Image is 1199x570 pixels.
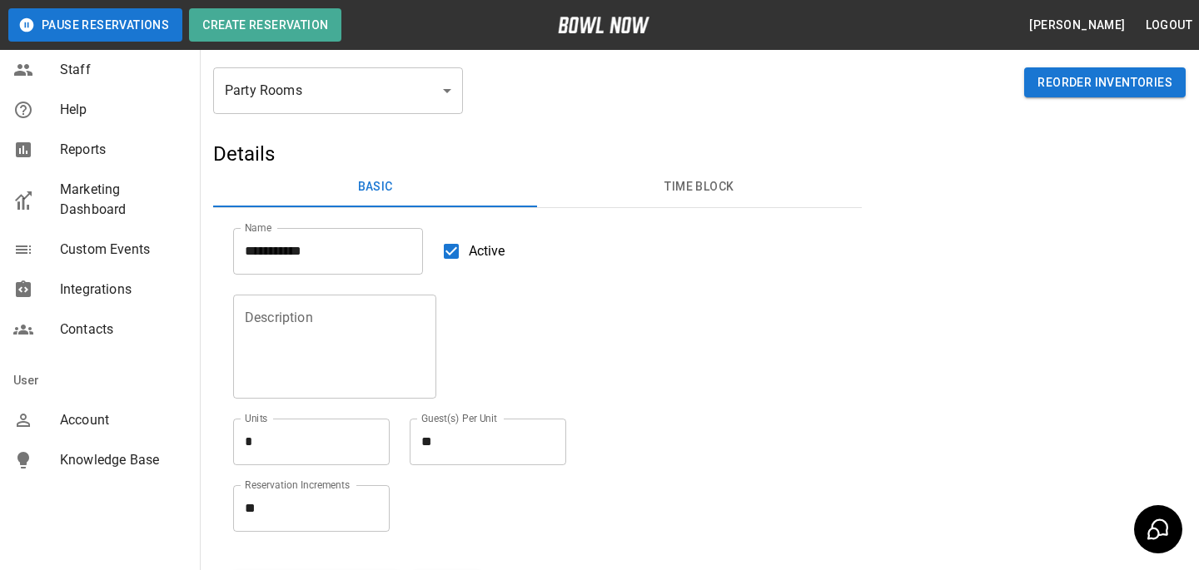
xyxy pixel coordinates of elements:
[60,240,187,260] span: Custom Events
[213,167,537,207] button: Basic
[213,167,862,207] div: basic tabs example
[469,241,505,261] span: Active
[60,100,187,120] span: Help
[189,8,341,42] button: Create Reservation
[60,320,187,340] span: Contacts
[537,167,861,207] button: Time Block
[1022,10,1132,41] button: [PERSON_NAME]
[60,180,187,220] span: Marketing Dashboard
[60,450,187,470] span: Knowledge Base
[213,141,862,167] h5: Details
[213,67,463,114] div: Party Rooms
[1024,67,1186,98] button: Reorder Inventories
[1139,10,1199,41] button: Logout
[60,410,187,430] span: Account
[60,140,187,160] span: Reports
[60,280,187,300] span: Integrations
[60,60,187,80] span: Staff
[558,17,649,33] img: logo
[8,8,182,42] button: Pause Reservations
